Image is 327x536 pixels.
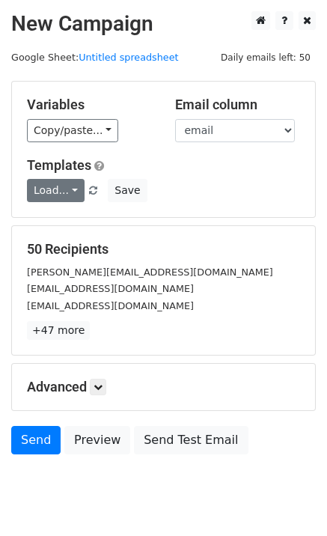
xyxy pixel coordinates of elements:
[27,300,194,311] small: [EMAIL_ADDRESS][DOMAIN_NAME]
[64,426,130,454] a: Preview
[27,157,91,173] a: Templates
[216,52,316,63] a: Daily emails left: 50
[108,179,147,202] button: Save
[27,241,300,258] h5: 50 Recipients
[27,119,118,142] a: Copy/paste...
[27,97,153,113] h5: Variables
[79,52,178,63] a: Untitled spreadsheet
[11,426,61,454] a: Send
[11,11,316,37] h2: New Campaign
[27,179,85,202] a: Load...
[134,426,248,454] a: Send Test Email
[27,283,194,294] small: [EMAIL_ADDRESS][DOMAIN_NAME]
[27,267,273,278] small: [PERSON_NAME][EMAIL_ADDRESS][DOMAIN_NAME]
[252,464,327,536] iframe: Chat Widget
[175,97,301,113] h5: Email column
[11,52,179,63] small: Google Sheet:
[27,321,90,340] a: +47 more
[27,379,300,395] h5: Advanced
[216,49,316,66] span: Daily emails left: 50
